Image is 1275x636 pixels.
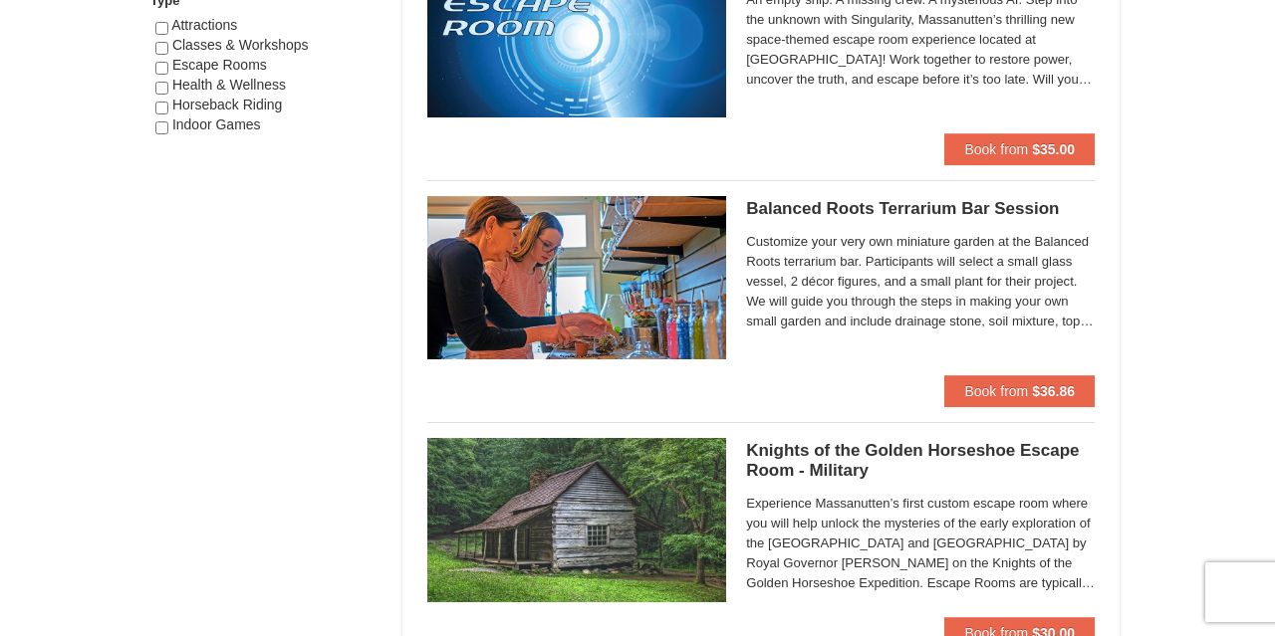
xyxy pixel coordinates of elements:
[1032,141,1075,157] strong: $35.00
[746,494,1095,593] span: Experience Massanutten’s first custom escape room where you will help unlock the mysteries of the...
[944,375,1095,407] button: Book from $36.86
[1032,383,1075,399] strong: $36.86
[964,141,1028,157] span: Book from
[944,133,1095,165] button: Book from $35.00
[172,37,309,53] span: Classes & Workshops
[172,116,261,132] span: Indoor Games
[746,232,1095,331] span: Customize your very own miniature garden at the Balanced Roots terrarium bar. Participants will s...
[964,383,1028,399] span: Book from
[746,441,1095,481] h5: Knights of the Golden Horseshoe Escape Room - Military
[172,57,267,73] span: Escape Rooms
[172,97,283,112] span: Horseback Riding
[171,17,237,33] span: Attractions
[427,438,726,601] img: 6619913-501-6e8caf1d.jpg
[427,196,726,359] img: 18871151-30-393e4332.jpg
[172,77,286,93] span: Health & Wellness
[746,199,1095,219] h5: Balanced Roots Terrarium Bar Session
